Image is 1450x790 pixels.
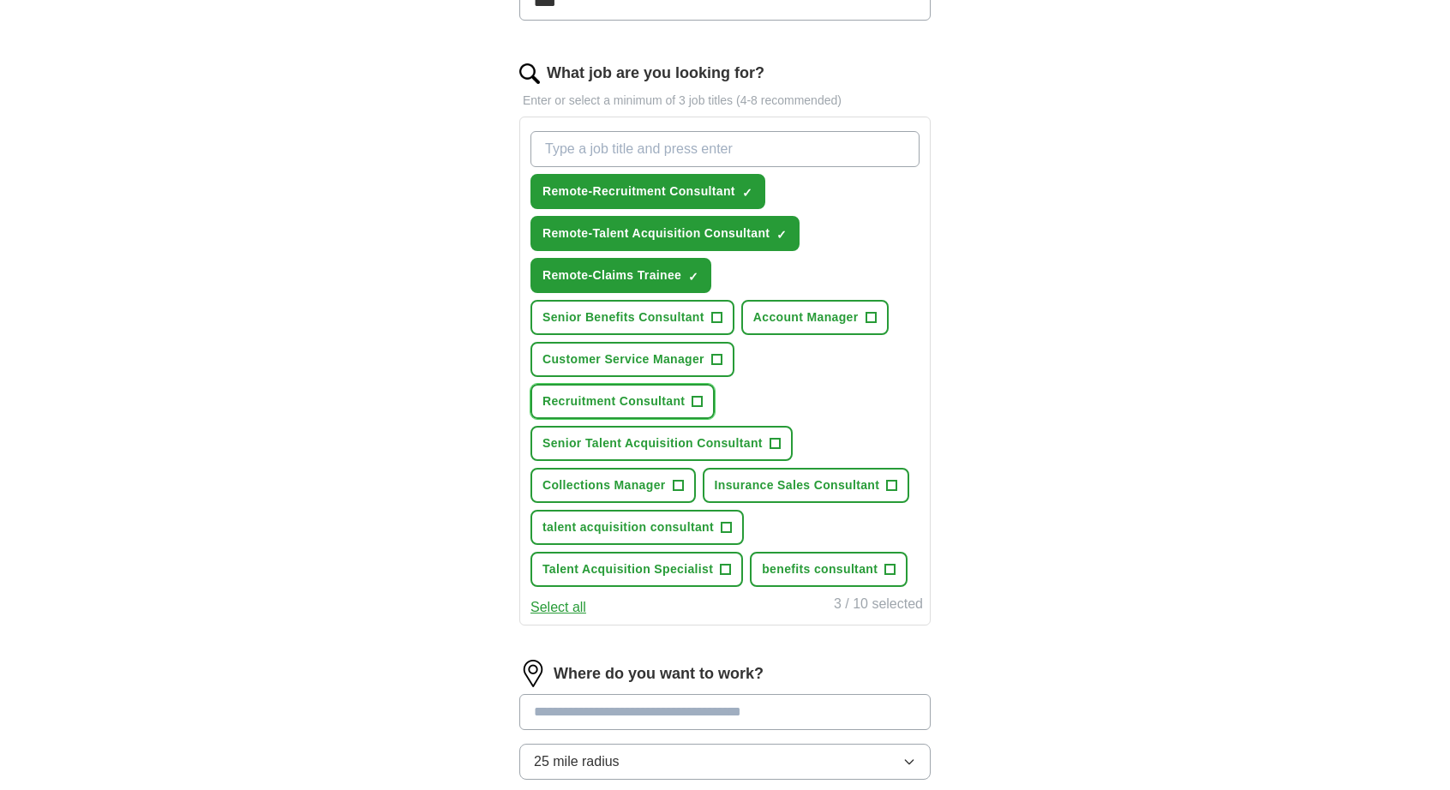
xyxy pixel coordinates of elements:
[688,270,698,284] span: ✓
[762,560,878,578] span: benefits consultant
[519,92,931,110] p: Enter or select a minimum of 3 job titles (4-8 recommended)
[542,518,714,536] span: talent acquisition consultant
[753,308,859,326] span: Account Manager
[542,308,704,326] span: Senior Benefits Consultant
[534,751,620,772] span: 25 mile radius
[542,434,763,452] span: Senior Talent Acquisition Consultant
[530,510,744,545] button: talent acquisition consultant
[530,597,586,618] button: Select all
[542,560,713,578] span: Talent Acquisition Specialist
[530,174,765,209] button: Remote-Recruitment Consultant✓
[530,384,715,419] button: Recruitment Consultant
[519,744,931,780] button: 25 mile radius
[519,63,540,84] img: search.png
[530,258,711,293] button: Remote-Claims Trainee✓
[750,552,908,587] button: benefits consultant
[703,468,910,503] button: Insurance Sales Consultant
[530,468,696,503] button: Collections Manager
[530,552,743,587] button: Talent Acquisition Specialist
[530,300,734,335] button: Senior Benefits Consultant
[542,224,770,242] span: Remote-Talent Acquisition Consultant
[519,660,547,687] img: location.png
[530,426,793,461] button: Senior Talent Acquisition Consultant
[530,216,800,251] button: Remote-Talent Acquisition Consultant✓
[547,62,764,85] label: What job are you looking for?
[741,300,889,335] button: Account Manager
[834,594,923,618] div: 3 / 10 selected
[542,183,735,200] span: Remote-Recruitment Consultant
[776,228,787,242] span: ✓
[554,662,764,685] label: Where do you want to work?
[542,476,666,494] span: Collections Manager
[530,131,920,167] input: Type a job title and press enter
[542,392,685,410] span: Recruitment Consultant
[542,266,681,284] span: Remote-Claims Trainee
[542,350,704,368] span: Customer Service Manager
[742,186,752,200] span: ✓
[530,342,734,377] button: Customer Service Manager
[715,476,880,494] span: Insurance Sales Consultant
